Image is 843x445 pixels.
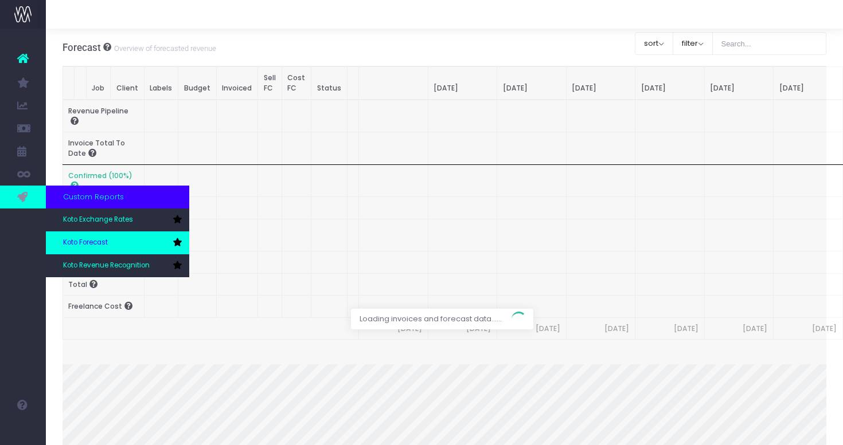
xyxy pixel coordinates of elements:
[63,261,150,271] span: Koto Revenue Recognition
[63,191,124,203] span: Custom Reports
[46,254,189,277] a: Koto Revenue Recognition
[63,238,108,248] span: Koto Forecast
[63,215,133,225] span: Koto Exchange Rates
[63,42,101,53] span: Forecast
[14,422,32,439] img: images/default_profile_image.png
[712,32,827,55] input: Search...
[111,42,216,53] small: Overview of forecasted revenue
[46,231,189,254] a: Koto Forecast
[351,309,510,329] span: Loading invoices and forecast data......
[46,208,189,231] a: Koto Exchange Rates
[635,32,673,55] button: sort
[673,32,713,55] button: filter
